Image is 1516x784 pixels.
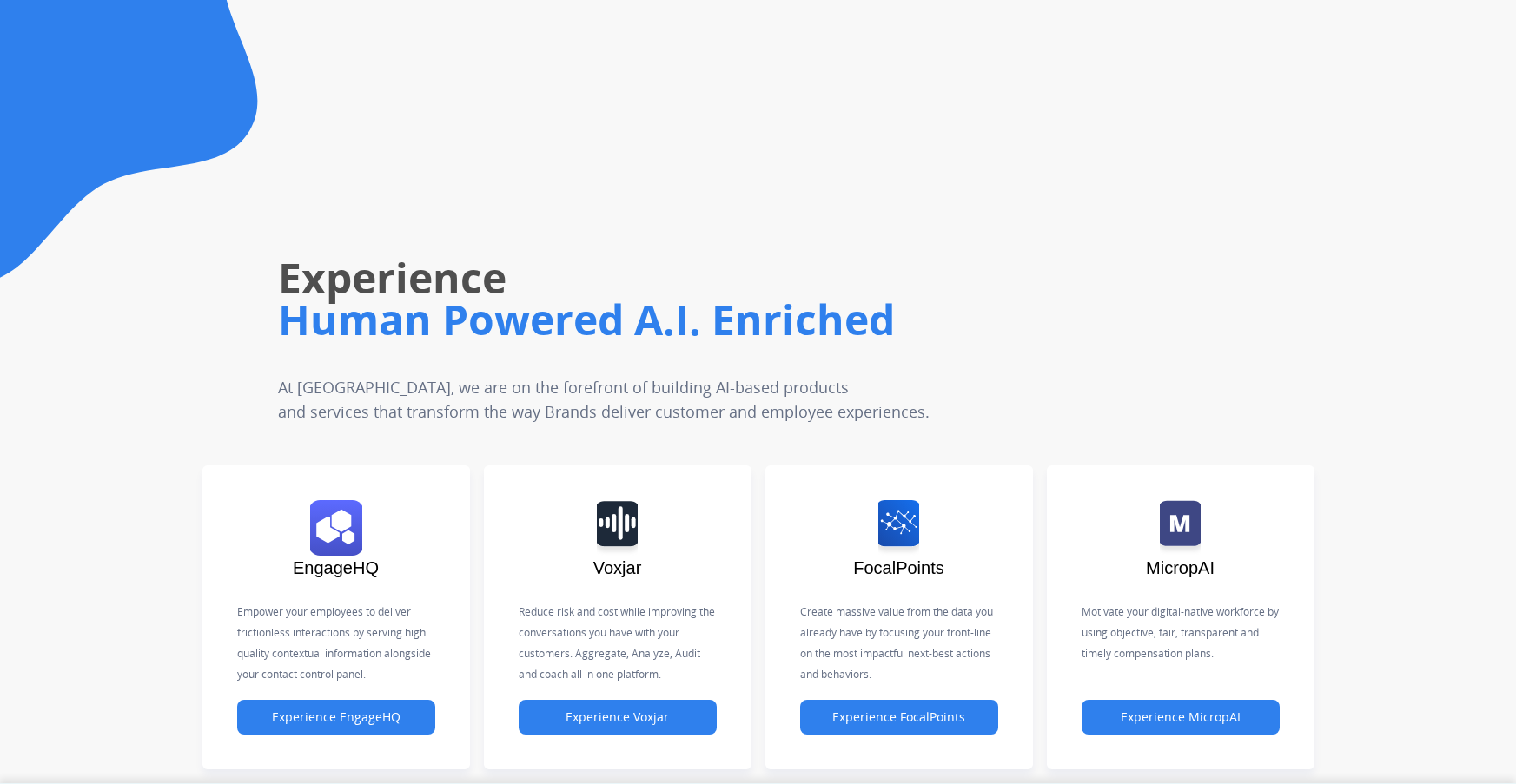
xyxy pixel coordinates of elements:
[310,500,362,556] img: logo
[519,700,717,735] button: Experience Voxjar
[1082,602,1280,664] p: Motivate your digital-native workforce by using objective, fair, transparent and timely compensat...
[878,500,919,556] img: logo
[593,558,642,577] span: Voxjar
[597,500,638,556] img: logo
[1082,700,1280,735] button: Experience MicropAI
[237,710,435,725] a: Experience EngageHQ
[237,602,435,685] p: Empower your employees to deliver frictionless interactions by serving high quality contextual in...
[237,700,435,735] button: Experience EngageHQ
[519,710,717,725] a: Experience Voxjar
[800,602,998,685] p: Create massive value from the data you already have by focusing your front-line on the most impac...
[278,250,1076,306] h1: Experience
[1146,558,1215,577] span: MicropAI
[1082,710,1280,725] a: Experience MicropAI
[278,292,1076,347] h1: Human Powered A.I. Enriched
[800,710,998,725] a: Experience FocalPoints
[278,375,964,424] p: At [GEOGRAPHIC_DATA], we are on the forefront of building AI-based products and services that tra...
[1160,500,1201,556] img: logo
[519,602,717,685] p: Reduce risk and cost while improving the conversations you have with your customers. Aggregate, A...
[800,700,998,735] button: Experience FocalPoints
[293,558,379,577] span: EngageHQ
[853,558,944,577] span: FocalPoints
